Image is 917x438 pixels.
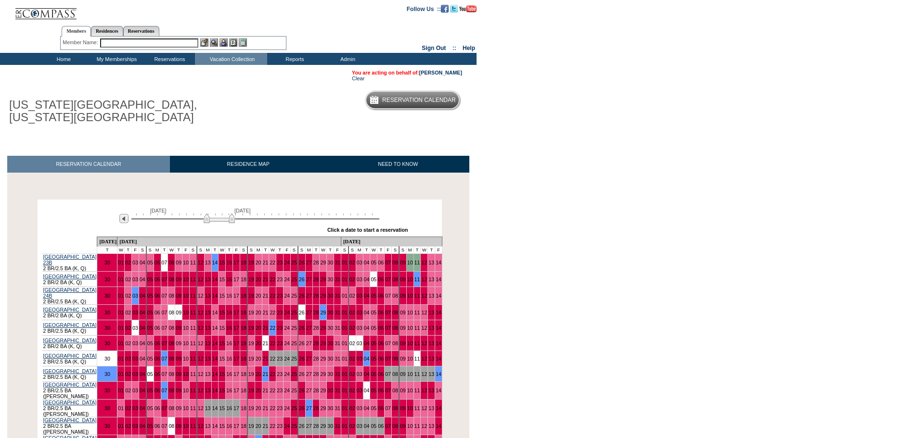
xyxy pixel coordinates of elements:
[263,276,269,282] a: 21
[205,293,211,299] a: 13
[291,325,297,331] a: 25
[190,340,196,346] a: 11
[125,260,131,265] a: 02
[382,97,456,103] h5: Reservation Calendar
[226,276,232,282] a: 16
[162,325,168,331] a: 07
[313,260,319,265] a: 28
[385,260,391,265] a: 07
[357,276,362,282] a: 03
[183,310,189,315] a: 10
[299,310,305,315] a: 26
[239,38,247,47] img: b_calculator.gif
[463,45,475,51] a: Help
[299,260,305,265] a: 26
[306,340,312,346] a: 27
[168,276,174,282] a: 08
[233,260,239,265] a: 17
[392,276,398,282] a: 08
[320,53,373,65] td: Admin
[421,293,427,299] a: 12
[176,325,181,331] a: 09
[306,310,312,315] a: 27
[190,310,196,315] a: 11
[277,325,283,331] a: 23
[190,260,196,265] a: 11
[147,325,153,331] a: 05
[419,70,462,75] a: [PERSON_NAME]
[364,310,370,315] a: 04
[357,340,362,346] a: 03
[306,260,312,265] a: 27
[299,325,305,331] a: 26
[118,293,124,299] a: 01
[256,260,261,265] a: 20
[205,340,211,346] a: 13
[132,260,138,265] a: 03
[205,260,211,265] a: 13
[263,260,269,265] a: 21
[256,293,261,299] a: 20
[306,325,312,331] a: 27
[421,276,427,282] a: 12
[459,5,477,11] a: Subscribe to our YouTube Channel
[299,293,305,299] a: 26
[327,293,333,299] a: 30
[428,325,434,331] a: 13
[385,276,391,282] a: 07
[43,338,97,343] a: [GEOGRAPHIC_DATA]
[125,276,131,282] a: 02
[140,276,145,282] a: 04
[256,340,261,346] a: 20
[392,260,398,265] a: 08
[241,276,246,282] a: 18
[155,340,160,346] a: 06
[162,260,168,265] a: 07
[378,276,384,282] a: 06
[270,310,275,315] a: 22
[436,310,441,315] a: 14
[183,276,189,282] a: 10
[198,276,204,282] a: 12
[205,276,211,282] a: 13
[270,260,275,265] a: 22
[270,293,275,299] a: 22
[226,293,232,299] a: 16
[378,325,384,331] a: 06
[212,325,218,331] a: 14
[91,26,123,36] a: Residences
[198,325,204,331] a: 12
[183,260,189,265] a: 10
[364,276,370,282] a: 04
[118,260,124,265] a: 01
[162,310,168,315] a: 07
[320,276,326,282] a: 29
[226,325,232,331] a: 16
[335,293,340,299] a: 31
[62,26,91,37] a: Members
[176,276,181,282] a: 09
[263,310,269,315] a: 21
[306,276,312,282] a: 27
[241,310,246,315] a: 18
[364,260,370,265] a: 04
[155,260,160,265] a: 06
[342,340,348,346] a: 01
[320,310,326,315] a: 29
[357,260,362,265] a: 03
[385,293,391,299] a: 07
[118,340,124,346] a: 01
[248,340,254,346] a: 19
[241,340,246,346] a: 18
[436,276,441,282] a: 14
[349,293,355,299] a: 02
[198,293,204,299] a: 12
[233,340,239,346] a: 17
[212,276,218,282] a: 14
[118,276,124,282] a: 01
[241,325,246,331] a: 18
[342,260,348,265] a: 01
[248,293,254,299] a: 19
[7,156,170,173] a: RESERVATION CALENDAR
[210,38,218,47] img: View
